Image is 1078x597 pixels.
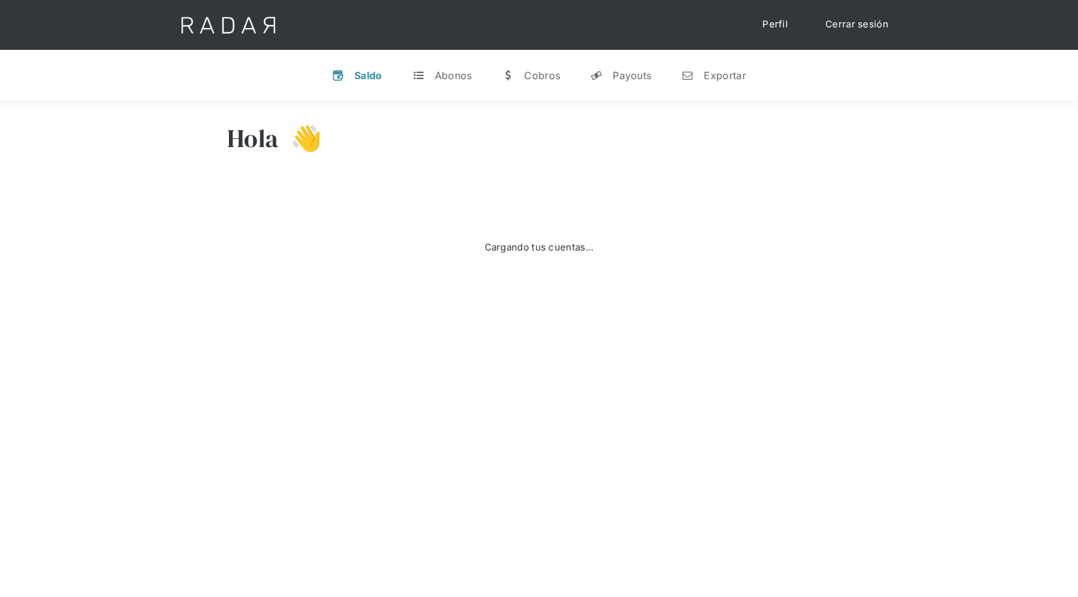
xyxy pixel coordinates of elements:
[524,69,560,82] div: Cobros
[412,69,425,82] div: t
[813,12,901,37] a: Cerrar sesión
[485,241,594,255] div: Cargando tus cuentas...
[750,12,800,37] a: Perfil
[332,69,344,82] div: v
[227,123,278,154] h3: Hola
[704,69,745,82] div: Exportar
[613,69,651,82] div: Payouts
[681,69,694,82] div: n
[502,69,514,82] div: w
[590,69,603,82] div: y
[278,123,322,154] h3: 👋
[435,69,472,82] div: Abonos
[354,69,382,82] div: Saldo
